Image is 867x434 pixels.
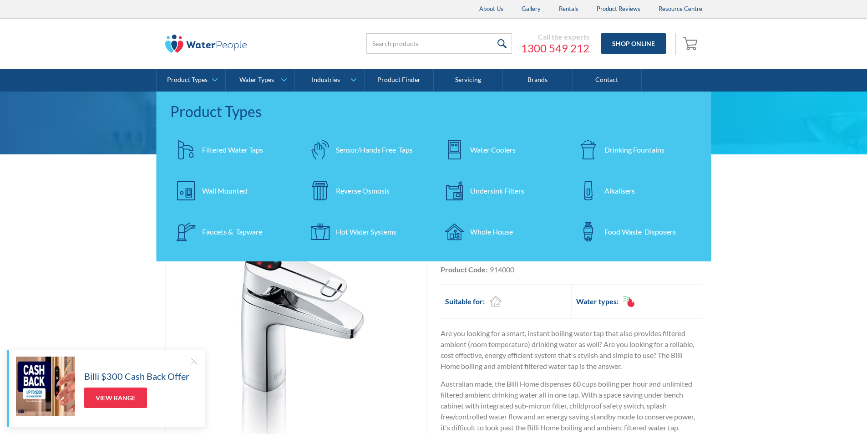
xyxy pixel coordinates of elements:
[470,144,516,155] div: Water Coolers
[366,33,512,54] input: Search products
[170,134,295,166] a: Filtered Water Taps
[165,35,247,53] img: The Water People
[712,291,867,400] iframe: podium webchat widget prompt
[304,216,429,248] a: Hot Water Systems
[312,76,340,84] div: Industries
[365,69,434,92] a: Product Finder
[441,265,487,274] strong: Product Code:
[470,185,524,196] div: Undersink Filters
[604,226,676,237] div: Food Waste Disposers
[84,369,189,383] h5: Billi $300 Cash Back Offer
[604,144,664,155] div: Drinking Fountains
[84,388,147,408] a: View Range
[239,76,274,84] div: Water Types
[170,175,295,207] a: Wall Mounted
[438,134,563,166] a: Water Coolers
[521,41,589,55] a: 1300 549 212
[167,76,208,84] div: Product Types
[441,378,702,433] p: Australian made, the Billi Home dispenses 60 cups boiling per hour and unlimited filtered ambient...
[573,216,698,248] a: Food Waste Disposers
[434,69,503,92] a: Servicing
[336,185,390,196] div: Reverse Osmosis
[441,328,702,372] p: Are you looking for a smart, instant boiling water tap that also provides filtered ambient (room ...
[202,144,263,155] div: Filtered Water Taps
[490,264,514,275] div: 914000
[573,134,698,166] a: Drinking Fountains
[202,226,262,237] div: Faucets & Tapware
[202,185,247,196] div: Wall Mounted
[680,33,702,55] a: Open empty cart
[295,69,364,92] a: Industries
[503,69,572,92] a: Brands
[438,175,563,207] a: Undersink Filters
[573,175,698,207] a: Alkalisers
[470,226,513,237] div: Whole House
[304,175,429,207] a: Reverse Osmosis
[683,36,700,51] img: shopping cart
[776,388,867,434] iframe: podium webchat widget bubble
[573,69,642,92] a: Contact
[576,296,619,307] h2: Water types:
[521,32,589,41] div: Call the experts
[16,357,75,416] img: Billi $300 Cash Back Offer
[226,69,294,92] a: Water Types
[304,134,429,166] a: Sensor/Hands Free Taps
[336,226,396,237] div: Hot Water Systems
[170,216,295,248] a: Faucets & Tapware
[157,92,711,261] nav: Product Types
[336,144,413,155] div: Sensor/Hands Free Taps
[445,296,485,307] h2: Suitable for:
[157,69,225,92] a: Product Types
[601,33,666,54] a: Shop Online
[170,101,698,123] div: Product Types
[438,216,563,248] a: Whole House
[604,185,635,196] div: Alkalisers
